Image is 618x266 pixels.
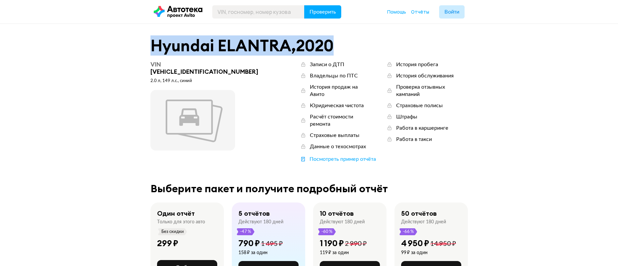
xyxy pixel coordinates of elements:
div: 99 ₽ за один [401,250,456,256]
div: 5 отчётов [238,209,270,218]
div: Работа в такси [396,136,432,143]
div: 10 отчётов [320,209,354,218]
span: 1 495 ₽ [261,241,283,247]
div: 790 ₽ [238,238,260,248]
div: Выберите пакет и получите подробный отчёт [150,183,468,195]
div: 1 190 ₽ [320,238,344,248]
span: VIN [150,61,161,68]
div: Действуют 180 дней [320,219,365,225]
div: Юридическая чистота [310,102,364,109]
div: Проверка отзывных кампаний [396,83,468,98]
div: 299 ₽ [157,238,178,248]
span: -66 % [402,228,414,235]
a: Помощь [387,9,406,15]
span: Проверить [309,9,336,15]
div: Штрафы [396,113,417,120]
div: Страховые полисы [396,102,443,109]
div: 50 отчётов [401,209,437,218]
button: Войти [439,5,465,19]
div: Владельцы по ПТС [310,72,358,79]
div: [VEHICLE_IDENTIFICATION_NUMBER] [150,61,267,75]
div: История обслуживания [396,72,454,79]
div: Только для этого авто [157,219,205,225]
div: 158 ₽ за один [238,250,283,256]
div: Работа в каршеринге [396,124,448,132]
button: Проверить [304,5,341,19]
div: Один отчёт [157,209,195,218]
input: VIN, госномер, номер кузова [212,5,305,19]
a: Отчёты [411,9,429,15]
span: Без скидки [161,228,184,235]
div: Посмотреть пример отчёта [309,155,376,163]
span: -60 % [321,228,333,235]
span: -47 % [240,228,252,235]
div: Данные о техосмотрах [310,143,366,150]
span: 14 950 ₽ [430,241,456,247]
span: Войти [444,9,459,15]
div: Hyundai ELANTRA , 2020 [150,37,468,54]
div: История продаж на Авито [310,83,373,98]
a: Посмотреть пример отчёта [300,155,376,163]
span: 2 990 ₽ [345,241,367,247]
div: Страховые выплаты [310,132,359,139]
div: История пробега [396,61,438,68]
div: Расчёт стоимости ремонта [310,113,373,128]
div: 119 ₽ за один [320,250,367,256]
div: Действуют 180 дней [238,219,283,225]
div: Записи о ДТП [310,61,344,68]
div: Действуют 180 дней [401,219,446,225]
div: 2.0 л, 149 л.c., синий [150,78,267,84]
div: 4 950 ₽ [401,238,429,248]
